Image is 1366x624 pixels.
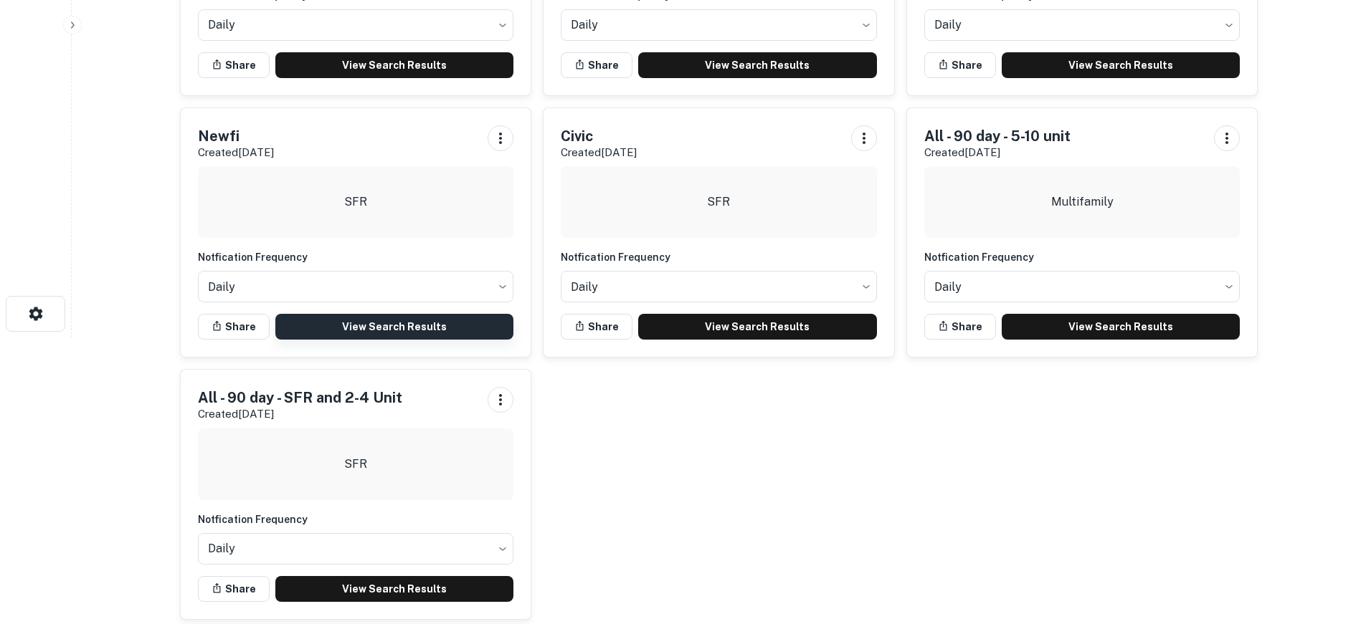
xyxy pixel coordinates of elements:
[924,267,1241,307] div: Without label
[924,5,1241,45] div: Without label
[561,125,637,147] h5: Civic
[1294,509,1366,578] iframe: Chat Widget
[198,576,270,602] button: Share
[275,52,514,78] a: View Search Results
[924,249,1241,265] h6: Notfication Frequency
[924,314,996,340] button: Share
[638,314,877,340] a: View Search Results
[198,125,274,147] h5: Newfi
[561,249,877,265] h6: Notfication Frequency
[198,52,270,78] button: Share
[275,576,514,602] a: View Search Results
[198,267,514,307] div: Without label
[561,314,632,340] button: Share
[198,405,402,423] p: Created [DATE]
[198,5,514,45] div: Without label
[561,5,877,45] div: Without label
[924,125,1071,147] h5: All - 90 day - 5-10 unit
[638,52,877,78] a: View Search Results
[707,193,730,211] p: SFR
[198,249,514,265] h6: Notfication Frequency
[344,456,367,473] p: SFR
[561,267,877,307] div: Without label
[1002,52,1241,78] a: View Search Results
[1002,314,1241,340] a: View Search Results
[561,144,637,161] p: Created [DATE]
[198,144,274,161] p: Created [DATE]
[344,193,367,211] p: SFR
[1051,193,1114,211] p: Multifamily
[561,52,632,78] button: Share
[198,387,402,408] h5: All - 90 day - SFR and 2-4 Unit
[198,314,270,340] button: Share
[198,529,514,569] div: Without label
[924,144,1071,161] p: Created [DATE]
[198,512,514,527] h6: Notfication Frequency
[924,52,996,78] button: Share
[275,314,514,340] a: View Search Results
